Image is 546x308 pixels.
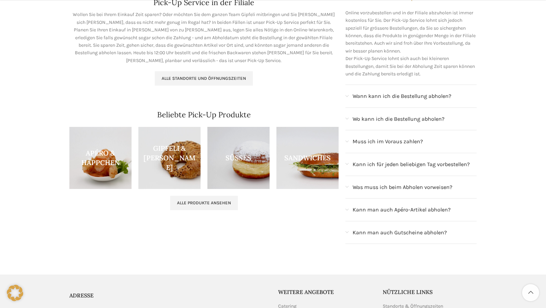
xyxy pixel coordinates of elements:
[345,9,477,78] p: Online vorzubestellen und in der Filiale abzuholen ist immer kostenlos für Sie. Der Pick-Up Servi...
[177,200,231,206] span: Alle Produkte ansehen
[353,115,445,123] span: Wo kann ich die Bestellung abholen?
[69,292,94,299] span: ADRESSE
[138,127,201,189] a: Product category brotli
[353,160,470,169] span: Kann ich für jeden beliebigen Tag vorbestellen?
[170,196,238,210] a: Alle Produkte ansehen
[276,127,339,189] a: Product category sandwiches
[157,109,251,120] h4: Beliebte Pick-Up Produkte
[278,288,372,296] h5: Weitere Angebote
[353,137,423,146] span: Muss ich im Voraus zahlen?
[69,11,339,64] p: Wollen Sie bei Ihrem Einkauf Zeit sparen? Oder möchten Sie dem ganzen Team Gipfeli mitbringen und...
[522,284,539,301] a: Scroll to top button
[353,205,451,214] span: Kann man auch Apéro-Artikel abholen?
[69,127,132,189] a: Product category apero-haeppchen
[353,228,447,237] span: Kann man auch Gutscheine abholen?
[353,92,451,101] span: Wann kann ich die Bestellung abholen?
[155,71,253,86] a: Alle Standorte und Öffnungszeiten
[353,183,452,192] span: Was muss ich beim Abholen vorweisen?
[207,127,270,189] a: Product category sussgeback
[162,76,246,81] span: Alle Standorte und Öffnungszeiten
[383,288,477,296] h5: Nützliche Links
